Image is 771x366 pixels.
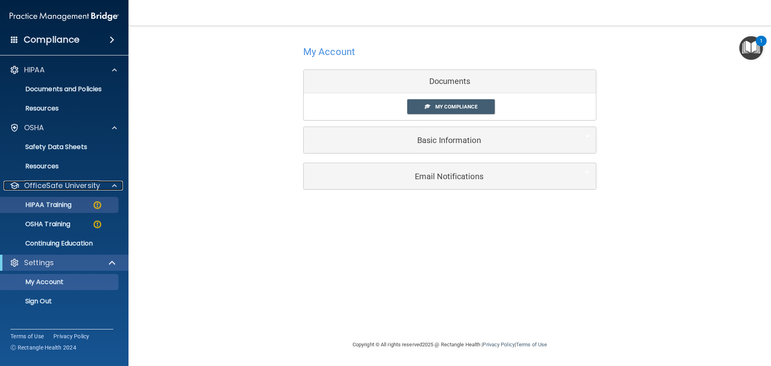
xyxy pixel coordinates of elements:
[10,8,119,25] img: PMB logo
[24,123,44,133] p: OSHA
[5,143,115,151] p: Safety Data Sheets
[24,181,100,190] p: OfficeSafe University
[5,162,115,170] p: Resources
[304,70,596,93] div: Documents
[10,332,44,340] a: Terms of Use
[10,181,117,190] a: OfficeSafe University
[5,297,115,305] p: Sign Out
[5,220,70,228] p: OSHA Training
[516,341,547,348] a: Terms of Use
[5,239,115,247] p: Continuing Education
[53,332,90,340] a: Privacy Policy
[10,344,76,352] span: Ⓒ Rectangle Health 2024
[760,41,763,51] div: 1
[483,341,514,348] a: Privacy Policy
[310,167,590,185] a: Email Notifications
[435,104,477,110] span: My Compliance
[303,332,596,358] div: Copyright © All rights reserved 2025 @ Rectangle Health | |
[5,104,115,112] p: Resources
[92,219,102,229] img: warning-circle.0cc9ac19.png
[10,65,117,75] a: HIPAA
[10,123,117,133] a: OSHA
[310,136,565,145] h5: Basic Information
[24,34,80,45] h4: Compliance
[24,65,45,75] p: HIPAA
[303,47,355,57] h4: My Account
[5,201,71,209] p: HIPAA Training
[24,258,54,268] p: Settings
[5,278,115,286] p: My Account
[310,131,590,149] a: Basic Information
[310,172,565,181] h5: Email Notifications
[10,258,116,268] a: Settings
[92,200,102,210] img: warning-circle.0cc9ac19.png
[739,36,763,60] button: Open Resource Center, 1 new notification
[5,85,115,93] p: Documents and Policies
